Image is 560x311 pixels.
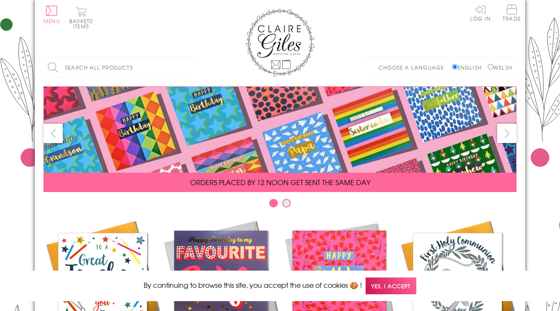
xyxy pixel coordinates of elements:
label: English [452,64,486,71]
a: Log In [470,4,491,21]
button: prev [43,124,63,143]
button: next [497,124,517,143]
span: Trade [503,4,521,21]
div: Carousel Pagination [43,198,517,212]
input: English [452,64,458,70]
button: Carousel Page 2 [282,199,291,207]
button: Carousel Page 1 (Current Slide) [269,199,278,207]
label: Welsh [488,64,512,71]
input: Search all products [43,58,194,77]
button: Menu [43,6,60,24]
span: 0 items [73,17,93,30]
span: Yes, I accept [366,277,416,294]
input: Welsh [488,64,493,70]
button: Basket0 items [69,7,93,29]
input: Search [185,58,194,77]
p: Choose a language: [378,64,450,71]
span: ORDERS PLACED BY 12 NOON GET SENT THE SAME DAY [190,177,370,187]
a: Trade [503,4,521,23]
span: Menu [43,17,60,25]
img: Claire Giles Greetings Cards [246,9,314,76]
